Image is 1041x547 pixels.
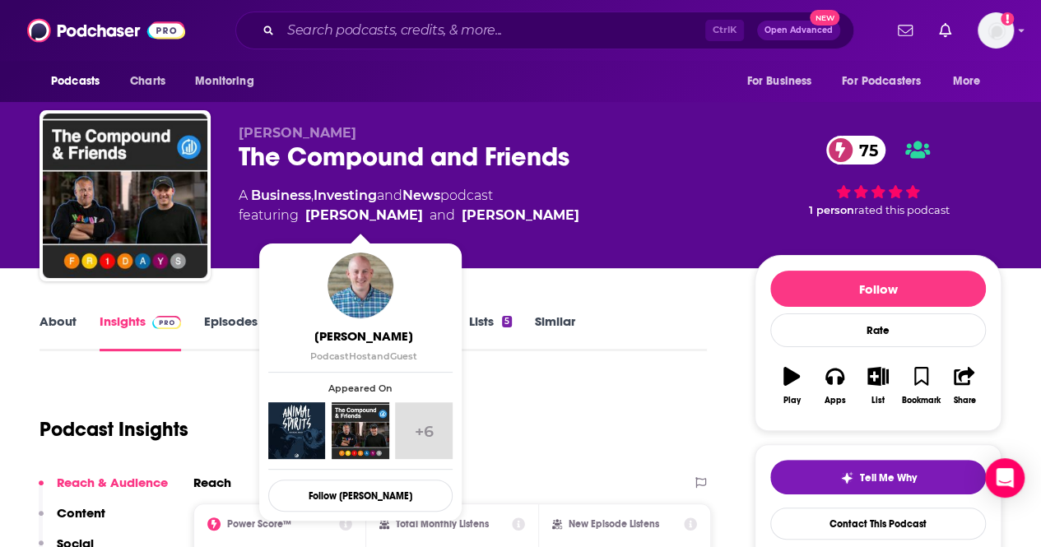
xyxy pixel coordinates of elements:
p: Content [57,505,105,521]
span: 75 [843,136,886,165]
button: Follow [770,271,986,307]
div: Open Intercom Messenger [985,458,1025,498]
a: InsightsPodchaser Pro [100,313,181,351]
button: open menu [831,66,945,97]
div: Apps [825,396,846,406]
span: Ctrl K [705,20,744,41]
a: Show notifications dropdown [891,16,919,44]
div: 5 [502,316,512,327]
span: Logged in as amooers [978,12,1014,49]
img: User Profile [978,12,1014,49]
button: Reach & Audience [39,475,168,505]
span: rated this podcast [854,204,950,216]
a: Josh Brown [462,206,579,225]
h2: New Episode Listens [569,518,659,530]
span: More [953,70,981,93]
span: Charts [130,70,165,93]
span: [PERSON_NAME] [239,125,356,141]
svg: Add a profile image [1001,12,1014,25]
a: Contact This Podcast [770,508,986,540]
button: tell me why sparkleTell Me Why [770,460,986,494]
a: About [40,313,77,351]
a: News [402,188,440,203]
button: Apps [813,356,856,415]
span: and [371,350,390,362]
button: Open AdvancedNew [757,21,840,40]
button: Content [39,505,105,535]
img: The Compound and Friends [332,402,388,459]
h2: Total Monthly Listens [396,518,489,530]
a: Show notifications dropdown [932,16,958,44]
p: Reach & Audience [57,475,168,490]
div: Play [783,396,801,406]
div: Rate [770,313,986,347]
a: [PERSON_NAME]PodcastHostandGuest [272,328,456,362]
a: Investing [314,188,377,203]
button: List [857,356,899,415]
a: Business [251,188,311,203]
a: Michael Batnick [305,206,423,225]
h2: Reach [193,475,231,490]
button: Share [943,356,986,415]
span: and [377,188,402,203]
div: Search podcasts, credits, & more... [235,12,854,49]
span: For Podcasters [842,70,921,93]
img: The Compound and Friends [43,114,207,278]
div: Bookmark [902,396,941,406]
span: and [430,206,455,225]
img: Podchaser - Follow, Share and Rate Podcasts [27,15,185,46]
span: New [810,10,839,25]
a: +6 [395,402,452,459]
img: Podchaser Pro [152,316,181,329]
div: List [871,396,885,406]
img: Michael Batnick [328,253,393,318]
span: Appeared On [268,382,453,394]
button: Bookmark [899,356,942,415]
button: open menu [735,66,832,97]
button: Follow [PERSON_NAME] [268,480,453,512]
img: Animal Spirits Podcast [268,402,325,459]
span: Podcast Host Guest [310,350,417,362]
h2: Power Score™ [227,518,291,530]
span: 1 person [809,204,854,216]
a: Similar [535,313,575,351]
div: 75 1 personrated this podcast [755,125,1001,227]
span: featuring [239,206,579,225]
button: open menu [184,66,275,97]
span: Tell Me Why [860,471,917,484]
div: A podcast [239,186,579,225]
span: For Business [746,70,811,93]
button: open menu [941,66,1001,97]
button: open menu [40,66,121,97]
div: Share [953,396,975,406]
img: tell me why sparkle [840,471,853,484]
span: Podcasts [51,70,100,93]
span: Monitoring [195,70,253,93]
a: Charts [119,66,175,97]
h1: Podcast Insights [40,417,188,442]
a: Episodes629 [204,313,286,351]
span: , [311,188,314,203]
span: Open Advanced [764,26,833,35]
a: 75 [826,136,886,165]
input: Search podcasts, credits, & more... [281,17,705,44]
a: Lists5 [469,313,512,351]
button: Play [770,356,813,415]
button: Show profile menu [978,12,1014,49]
span: [PERSON_NAME] [272,328,456,344]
